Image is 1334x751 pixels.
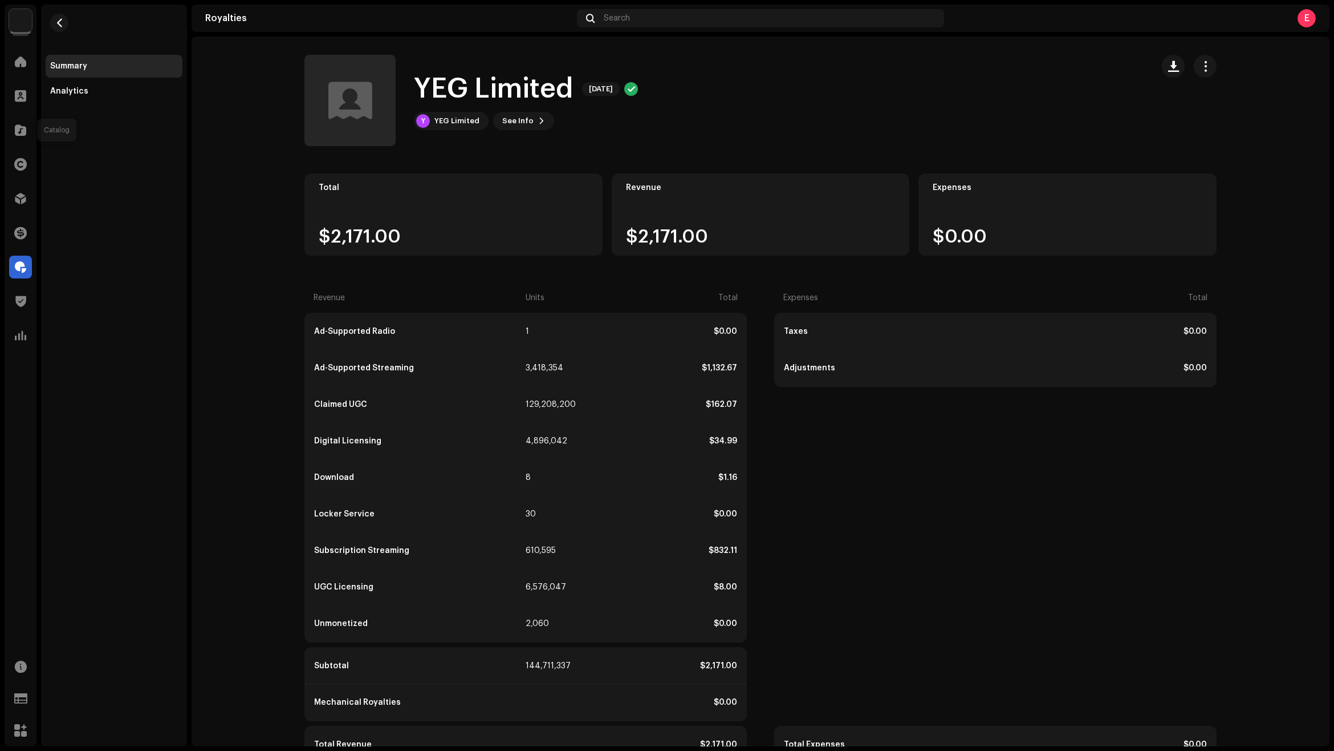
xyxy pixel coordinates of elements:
div: Total [997,293,1207,302]
div: 610,595 [526,546,567,555]
div: $0.00 [570,327,737,336]
div: $0.00 [570,510,737,519]
div: Expenses [933,183,1202,192]
div: Locker Service [314,510,523,519]
div: $0.00 [997,327,1207,336]
div: 4,896,042 [526,437,567,446]
div: Adjustments [784,364,994,373]
div: Units [526,293,568,302]
div: Revenue [314,293,523,302]
div: $1.16 [570,473,737,482]
div: Analytics [50,87,88,96]
div: UGC Licensing [314,583,523,592]
div: Digital Licensing [314,437,523,446]
div: Total [570,293,738,302]
div: 1 [526,327,567,336]
div: $0.00 [570,619,737,628]
div: $162.07 [570,400,737,409]
div: Taxes [784,327,994,336]
div: Claimed UGC [314,400,523,409]
div: Royalties [205,14,572,23]
h1: YEG Limited [414,71,573,107]
div: YEG Limited [434,116,479,126]
div: $1,132.67 [570,364,737,373]
button: See Info [493,112,554,130]
div: Mechanical Royalties [314,698,524,707]
div: 2,060 [526,619,567,628]
div: $832.11 [570,546,737,555]
div: $0.00 [997,740,1207,749]
span: [DATE] [582,82,620,96]
div: Ad-Supported Streaming [314,364,523,373]
re-m-nav-item: Summary [46,55,182,78]
div: $0.00 [527,698,737,707]
div: Total [319,183,588,192]
div: Total Expenses [784,740,994,749]
div: $2,171.00 [527,740,737,749]
re-o-card-value: Revenue [612,173,910,256]
div: Subtotal [314,661,523,671]
div: Summary [50,62,87,71]
div: Subscription Streaming [314,546,523,555]
div: $34.99 [570,437,737,446]
div: 3,418,354 [526,364,567,373]
div: $8.00 [570,583,737,592]
div: Download [314,473,523,482]
span: Search [604,14,630,23]
div: E [1298,9,1316,27]
span: See Info [502,110,534,132]
div: 6,576,047 [526,583,567,592]
re-o-card-value: Expenses [918,173,1217,256]
div: $0.00 [997,364,1207,373]
div: Unmonetized [314,619,523,628]
img: de0d2825-999c-4937-b35a-9adca56ee094 [9,9,32,32]
div: 30 [526,510,567,519]
re-o-card-value: Total [304,173,603,256]
div: 144,711,337 [526,661,568,671]
div: Total Revenue [314,740,524,749]
div: Y [416,114,430,128]
div: Revenue [626,183,896,192]
div: Ad-Supported Radio [314,327,523,336]
div: $2,171.00 [570,661,737,671]
div: Expenses [783,293,994,302]
div: 8 [526,473,567,482]
re-m-nav-item: Analytics [46,80,182,103]
div: 129,208,200 [526,400,568,409]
